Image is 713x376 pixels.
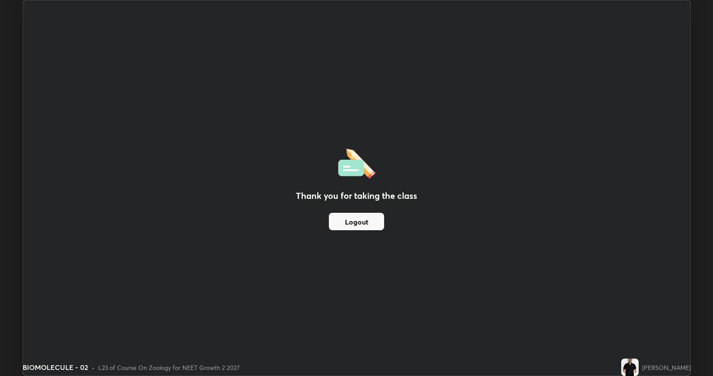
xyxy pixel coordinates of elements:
h2: Thank you for taking the class [296,189,417,202]
div: BIOMOLECULE - 02 [23,362,88,373]
div: [PERSON_NAME] [642,363,691,372]
div: L23 of Course On Zoology for NEET Growth 2 2027 [98,363,240,372]
img: 0f3390f70cd44b008778aac013c3f139.jpg [621,359,639,376]
div: • [92,363,95,372]
button: Logout [329,213,384,230]
img: offlineFeedback.1438e8b3.svg [338,146,375,179]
